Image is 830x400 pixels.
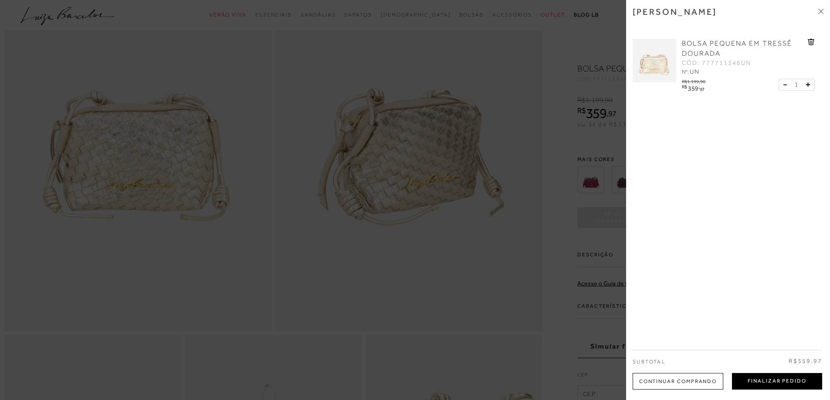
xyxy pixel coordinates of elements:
h3: [PERSON_NAME] [633,7,717,17]
i: , [698,84,705,89]
span: CÓD: 777711346UN [682,59,751,67]
span: Subtotal [633,359,665,365]
div: Continuar Comprando [633,373,723,390]
img: BOLSA PEQUENA EM TRESSÊ DOURADA [633,39,676,82]
span: UN [690,68,700,75]
span: Nº: [682,69,689,75]
button: Finalizar Pedido [732,373,822,390]
span: 359 [688,85,698,92]
span: BOLSA PEQUENA EM TRESSÊ DOURADA [682,40,792,57]
span: 97 [700,87,705,92]
div: R$1.199,90 [682,77,706,84]
a: BOLSA PEQUENA EM TRESSÊ DOURADA [682,39,806,59]
span: 1 [795,80,798,89]
i: R$ [682,84,687,89]
span: R$359,97 [789,357,822,366]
